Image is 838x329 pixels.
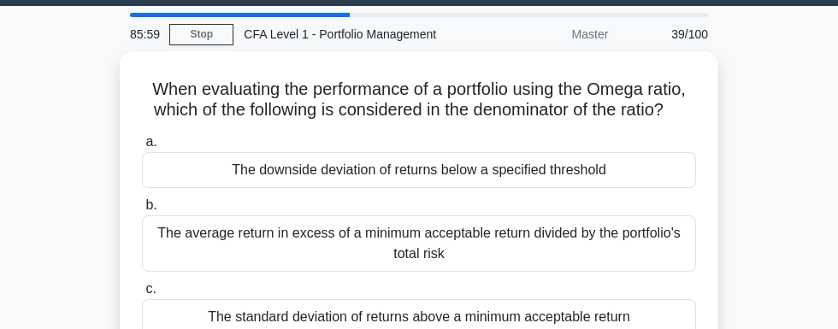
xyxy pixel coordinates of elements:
[120,17,169,51] div: 85:59
[145,197,156,212] span: b.
[233,17,469,51] div: CFA Level 1 - Portfolio Management
[142,215,696,272] div: The average return in excess of a minimum acceptable return divided by the portfolio's total risk
[140,79,698,121] h5: When evaluating the performance of a portfolio using the Omega ratio, which of the following is c...
[145,134,156,149] span: a.
[469,17,618,51] div: Master
[145,281,156,296] span: c.
[142,152,696,188] div: The downside deviation of returns below a specified threshold
[618,17,718,51] div: 39/100
[169,24,233,45] a: Stop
